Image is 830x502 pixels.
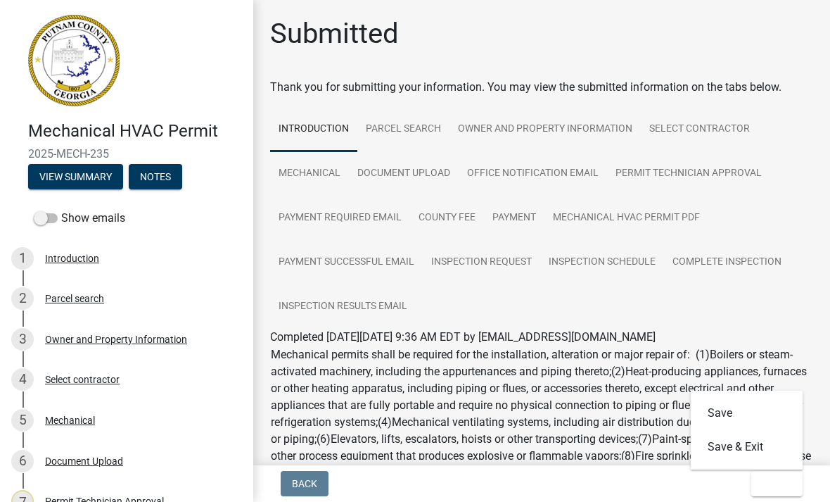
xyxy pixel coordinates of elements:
[540,240,664,285] a: Inspection Schedule
[270,330,656,344] span: Completed [DATE][DATE] 9:36 AM EDT by [EMAIL_ADDRESS][DOMAIN_NAME]
[281,471,328,496] button: Back
[270,284,416,330] a: Inspection Results Email
[762,478,783,489] span: Exit
[349,151,459,196] a: Document Upload
[270,346,813,499] td: Mechanical permits shall be required for the installation, alteration or major repair of: (1)Boil...
[664,240,790,285] a: Complete Inspection
[270,196,410,241] a: Payment Required Email
[410,196,484,241] a: County Fee
[544,196,708,241] a: Mechanical HVAC Permit PDF
[691,430,803,464] button: Save & Exit
[28,121,242,142] h4: Mechanical HVAC Permit
[484,196,544,241] a: Payment
[11,409,34,432] div: 5
[45,375,120,384] div: Select contractor
[28,147,225,161] span: 2025-MECH-235
[270,107,357,152] a: Introduction
[11,450,34,472] div: 6
[423,240,540,285] a: Inspection Request
[28,172,123,183] wm-modal-confirm: Summary
[28,164,123,189] button: View Summary
[45,253,99,263] div: Introduction
[751,471,803,496] button: Exit
[45,415,95,425] div: Mechanical
[357,107,449,152] a: Parcel search
[11,368,34,391] div: 4
[11,287,34,310] div: 2
[11,247,34,270] div: 1
[45,456,123,466] div: Document Upload
[641,107,758,152] a: Select contractor
[691,391,803,470] div: Exit
[28,15,120,106] img: Putnam County, Georgia
[270,240,423,285] a: Payment Successful Email
[270,17,399,51] h1: Submitted
[270,79,813,96] div: Thank you for submitting your information. You may view the submitted information on the tabs below.
[691,396,803,430] button: Save
[459,151,607,196] a: Office Notification Email
[607,151,770,196] a: Permit Technician Approval
[449,107,641,152] a: Owner and Property Information
[270,151,349,196] a: Mechanical
[129,164,182,189] button: Notes
[11,328,34,351] div: 3
[129,172,182,183] wm-modal-confirm: Notes
[34,210,125,227] label: Show emails
[45,294,104,303] div: Parcel search
[292,478,317,489] span: Back
[45,334,187,344] div: Owner and Property Information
